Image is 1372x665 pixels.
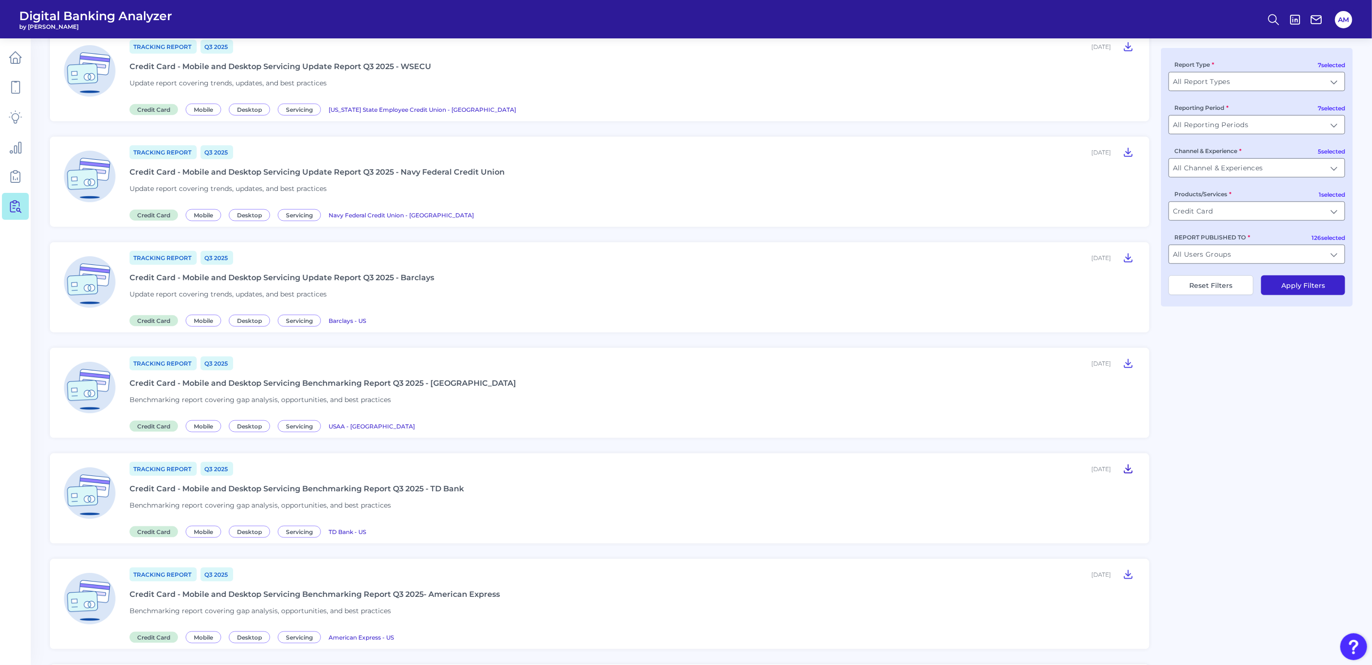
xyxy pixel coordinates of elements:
[201,251,233,265] a: Q3 2025
[186,209,221,221] span: Mobile
[186,631,221,643] span: Mobile
[58,461,122,525] img: Credit Card
[1091,149,1111,156] div: [DATE]
[1091,571,1111,578] div: [DATE]
[229,316,274,325] a: Desktop
[1174,190,1231,198] label: Products/Services
[278,316,325,325] a: Servicing
[229,209,270,221] span: Desktop
[1119,39,1138,54] button: Credit Card - Mobile and Desktop Servicing Update Report Q3 2025 - WSECU
[130,210,182,219] a: Credit Card
[130,421,178,432] span: Credit Card
[278,209,321,221] span: Servicing
[130,104,178,115] span: Credit Card
[130,79,327,87] span: Update report covering trends, updates, and best practices
[130,167,505,177] div: Credit Card - Mobile and Desktop Servicing Update Report Q3 2025 - Navy Federal Credit Union
[58,356,122,420] img: Credit Card
[1091,254,1111,261] div: [DATE]
[130,210,178,221] span: Credit Card
[1119,461,1138,476] button: Credit Card - Mobile and Desktop Servicing Benchmarking Report Q3 2025 - TD Bank
[278,105,325,114] a: Servicing
[186,421,225,430] a: Mobile
[130,145,197,159] span: Tracking Report
[229,526,270,538] span: Desktop
[329,632,394,641] a: American Express - US
[58,144,122,209] img: Credit Card
[329,527,366,536] a: TD Bank - US
[130,421,182,430] a: Credit Card
[19,23,172,30] span: by [PERSON_NAME]
[130,590,500,599] div: Credit Card - Mobile and Desktop Servicing Benchmarking Report Q3 2025- American Express
[201,145,233,159] a: Q3 2025
[201,568,233,582] a: Q3 2025
[1340,633,1367,660] button: Open Resource Center
[229,631,270,643] span: Desktop
[130,105,182,114] a: Credit Card
[1174,104,1229,111] label: Reporting Period
[130,62,431,71] div: Credit Card - Mobile and Desktop Servicing Update Report Q3 2025 - WSECU
[1091,465,1111,473] div: [DATE]
[201,356,233,370] a: Q3 2025
[329,106,516,113] span: [US_STATE] State Employee Credit Union - [GEOGRAPHIC_DATA]
[278,631,321,643] span: Servicing
[329,316,366,325] a: Barclays - US
[130,315,178,326] span: Credit Card
[229,527,274,536] a: Desktop
[1335,11,1352,28] button: AM
[58,39,122,103] img: Credit Card
[130,568,197,582] a: Tracking Report
[130,40,197,54] a: Tracking Report
[329,210,474,219] a: Navy Federal Credit Union - [GEOGRAPHIC_DATA]
[186,104,221,116] span: Mobile
[130,356,197,370] a: Tracking Report
[130,273,434,282] div: Credit Card - Mobile and Desktop Servicing Update Report Q3 2025 - Barclays
[329,423,415,430] span: USAA - [GEOGRAPHIC_DATA]
[130,251,197,265] a: Tracking Report
[130,527,182,536] a: Credit Card
[130,526,178,537] span: Credit Card
[278,420,321,432] span: Servicing
[1119,356,1138,371] button: Credit Card - Mobile and Desktop Servicing Benchmarking Report Q3 2025 - USAA
[130,462,197,476] a: Tracking Report
[229,632,274,641] a: Desktop
[278,421,325,430] a: Servicing
[1119,250,1138,265] button: Credit Card - Mobile and Desktop Servicing Update Report Q3 2025 - Barclays
[1174,147,1242,154] label: Channel & Experience
[329,105,516,114] a: [US_STATE] State Employee Credit Union - [GEOGRAPHIC_DATA]
[186,316,225,325] a: Mobile
[130,290,327,298] span: Update report covering trends, updates, and best practices
[130,632,178,643] span: Credit Card
[130,316,182,325] a: Credit Card
[329,212,474,219] span: Navy Federal Credit Union - [GEOGRAPHIC_DATA]
[278,315,321,327] span: Servicing
[1091,360,1111,367] div: [DATE]
[58,250,122,314] img: Credit Card
[229,315,270,327] span: Desktop
[278,104,321,116] span: Servicing
[186,105,225,114] a: Mobile
[186,526,221,538] span: Mobile
[229,210,274,219] a: Desktop
[130,606,391,615] span: Benchmarking report covering gap analysis, opportunities, and best practices
[1119,144,1138,160] button: Credit Card - Mobile and Desktop Servicing Update Report Q3 2025 - Navy Federal Credit Union
[278,632,325,641] a: Servicing
[229,105,274,114] a: Desktop
[130,632,182,641] a: Credit Card
[19,9,172,23] span: Digital Banking Analyzer
[130,379,516,388] div: Credit Card - Mobile and Desktop Servicing Benchmarking Report Q3 2025 - [GEOGRAPHIC_DATA]
[201,40,233,54] a: Q3 2025
[229,421,274,430] a: Desktop
[329,421,415,430] a: USAA - [GEOGRAPHIC_DATA]
[58,567,122,631] img: Credit Card
[278,526,321,538] span: Servicing
[1261,275,1345,295] button: Apply Filters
